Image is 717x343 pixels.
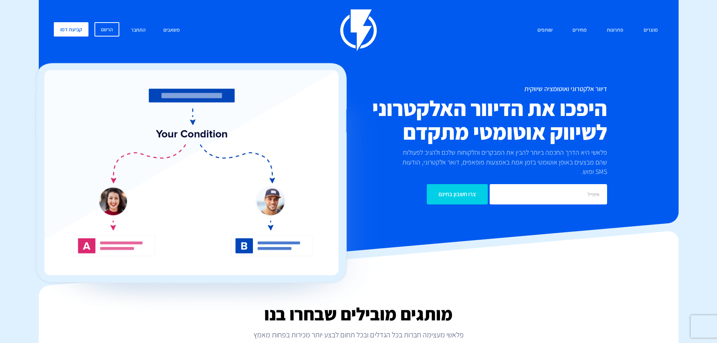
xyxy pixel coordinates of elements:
a: התחבר [125,22,151,38]
h2: היפכו את הדיוור האלקטרוני לשיווק אוטומטי מתקדם [314,96,607,144]
h2: מותגים מובילים שבחרו בנו [39,304,679,324]
a: מחירים [567,22,592,38]
a: משאבים [158,22,186,38]
a: פתרונות [601,22,629,38]
input: צרו חשבון בחינם [427,184,488,204]
h1: דיוור אלקטרוני ואוטומציה שיווקית [314,85,607,93]
a: קביעת דמו [54,22,88,37]
a: הרשם [94,22,119,37]
a: שותפים [532,22,558,38]
p: פלאשי היא הדרך החכמה ביותר להבין את המבקרים והלקוחות שלכם ולהגיב לפעולות שהם מבצעים באופן אוטומטי... [390,148,607,177]
p: פלאשי מעצימה חברות בכל הגדלים ובכל תחום לבצע יותר מכירות בפחות מאמץ [39,329,679,340]
input: אימייל [490,184,607,204]
a: מוצרים [638,22,664,38]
